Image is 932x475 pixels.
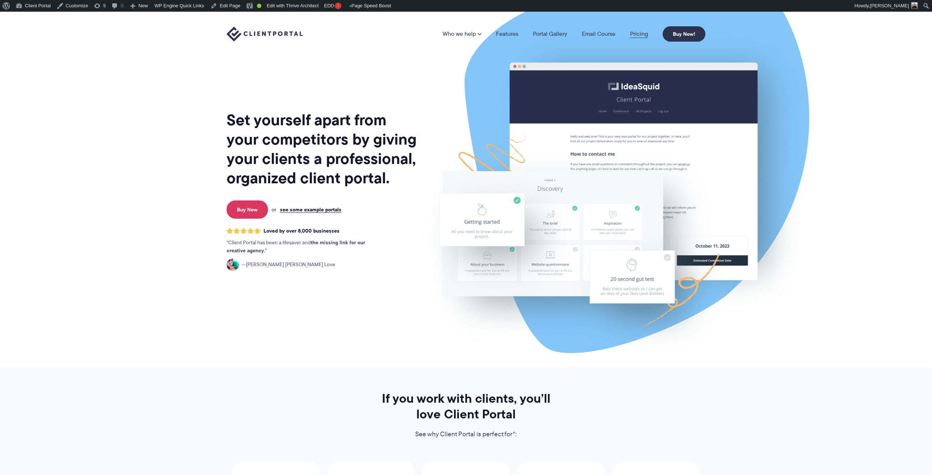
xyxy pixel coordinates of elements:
span: [PERSON_NAME] [870,3,909,8]
a: Features [496,31,518,37]
a: Who we help [443,31,481,37]
a: Portal Gallery [533,31,567,37]
h2: If you work with clients, you’ll love Client Portal [372,391,560,422]
span: Loved by over 8,000 businesses [264,228,340,234]
a: Buy Now [227,200,268,219]
a: see some example portals [280,206,341,213]
p: Client Portal has been a lifesaver and . [227,239,380,255]
h1: Set yourself apart from your competitors by giving your clients a professional, organized client ... [227,110,418,188]
span: or [272,206,276,213]
span: [PERSON_NAME] [PERSON_NAME] Love [242,261,335,269]
strong: the missing link for our creative agency [227,238,365,254]
a: Pricing [630,31,648,37]
a: Buy Now! [663,26,705,42]
div: Good [257,4,261,8]
p: See why Client Portal is perfect for*: [372,429,560,440]
a: Email Course [582,31,615,37]
div: ! [335,3,341,9]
